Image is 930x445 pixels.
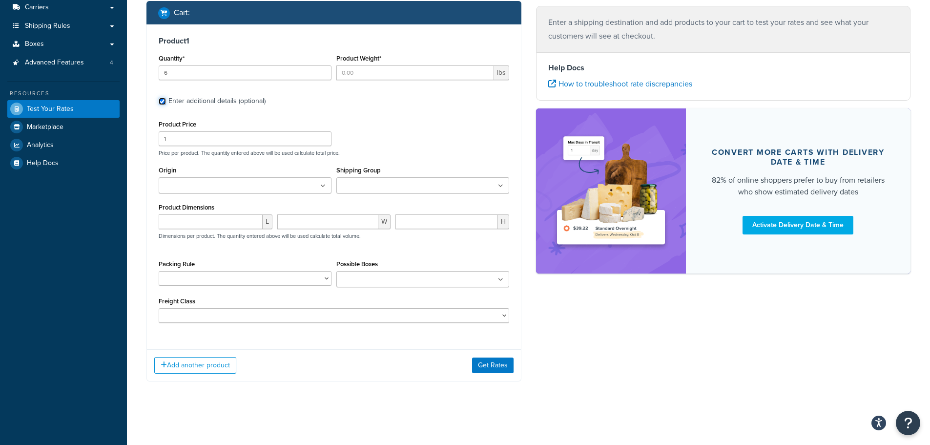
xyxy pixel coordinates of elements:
span: H [498,214,509,229]
span: 4 [110,59,113,67]
span: L [263,214,272,229]
label: Possible Boxes [336,260,378,268]
span: Test Your Rates [27,105,74,113]
div: Convert more carts with delivery date & time [709,148,888,167]
label: Product Weight* [336,55,381,62]
a: Shipping Rules [7,17,120,35]
img: feature-image-ddt-36eae7f7280da8017bfb280eaccd9c446f90b1fe08728e4019434db127062ab4.png [551,123,671,259]
span: Help Docs [27,159,59,168]
a: Boxes [7,35,120,53]
button: Add another product [154,357,236,374]
span: Analytics [27,141,54,149]
span: Advanced Features [25,59,84,67]
button: Open Resource Center [896,411,920,435]
label: Shipping Group [336,167,381,174]
label: Packing Rule [159,260,195,268]
label: Product Dimensions [159,204,214,211]
div: Resources [7,89,120,98]
p: Dimensions per product. The quantity entered above will be used calculate total volume. [156,233,361,239]
label: Quantity* [159,55,185,62]
a: Test Your Rates [7,100,120,118]
span: Boxes [25,40,44,48]
p: Price per product. The quantity entered above will be used calculate total price. [156,149,512,156]
input: 0.00 [336,65,494,80]
span: Shipping Rules [25,22,70,30]
h3: Product 1 [159,36,509,46]
a: Analytics [7,136,120,154]
a: Help Docs [7,154,120,172]
a: Activate Delivery Date & Time [743,216,853,234]
a: Advanced Features4 [7,54,120,72]
p: Enter a shipping destination and add products to your cart to test your rates and see what your c... [548,16,899,43]
div: Enter additional details (optional) [168,94,266,108]
label: Origin [159,167,176,174]
input: Enter additional details (optional) [159,98,166,105]
span: Carriers [25,3,49,12]
button: Get Rates [472,358,514,373]
label: Product Price [159,121,196,128]
a: Marketplace [7,118,120,136]
div: 82% of online shoppers prefer to buy from retailers who show estimated delivery dates [709,174,888,198]
span: lbs [494,65,509,80]
li: Advanced Features [7,54,120,72]
input: 0.0 [159,65,331,80]
h2: Cart : [174,8,190,17]
a: How to troubleshoot rate discrepancies [548,78,692,89]
span: Marketplace [27,123,63,131]
label: Freight Class [159,297,195,305]
span: W [378,214,391,229]
h4: Help Docs [548,62,899,74]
